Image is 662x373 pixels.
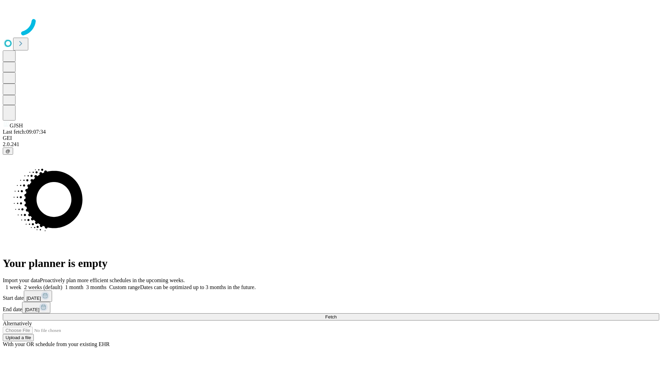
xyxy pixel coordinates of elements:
[22,302,50,313] button: [DATE]
[3,334,34,341] button: Upload a file
[86,284,107,290] span: 3 months
[3,302,659,313] div: End date
[3,321,32,326] span: Alternatively
[65,284,83,290] span: 1 month
[3,147,13,155] button: @
[3,141,659,147] div: 2.0.241
[24,284,62,290] span: 2 weeks (default)
[109,284,140,290] span: Custom range
[24,290,52,302] button: [DATE]
[10,123,23,128] span: GJSH
[40,277,185,283] span: Proactively plan more efficient schedules in the upcoming weeks.
[3,135,659,141] div: GEI
[3,290,659,302] div: Start date
[140,284,255,290] span: Dates can be optimized up to 3 months in the future.
[3,129,46,135] span: Last fetch: 09:07:34
[3,277,40,283] span: Import your data
[6,149,10,154] span: @
[3,341,110,347] span: With your OR schedule from your existing EHR
[27,296,41,301] span: [DATE]
[3,257,659,270] h1: Your planner is empty
[325,314,337,319] span: Fetch
[25,307,39,312] span: [DATE]
[3,313,659,321] button: Fetch
[6,284,21,290] span: 1 week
